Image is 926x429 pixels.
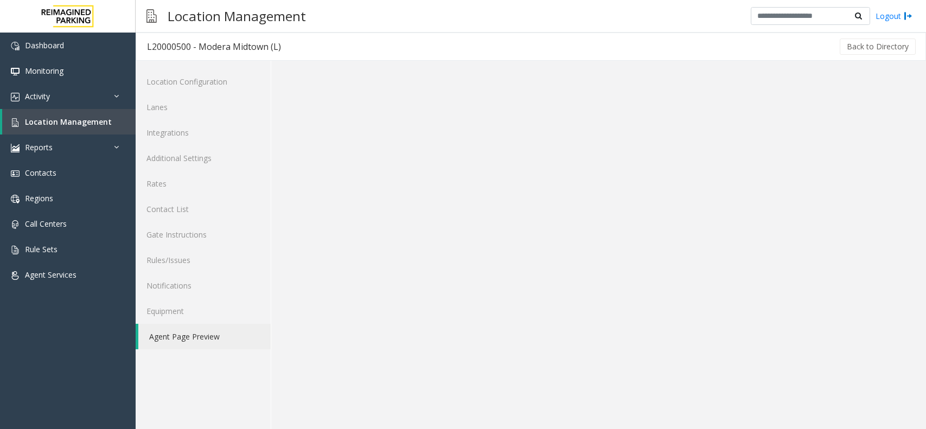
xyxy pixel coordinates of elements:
a: Agent Page Preview [138,324,271,349]
a: Additional Settings [136,145,271,171]
div: L20000500 - Modera Midtown (L) [147,40,281,54]
img: 'icon' [11,118,20,127]
img: 'icon' [11,42,20,50]
img: 'icon' [11,144,20,152]
a: Notifications [136,273,271,298]
span: Regions [25,193,53,203]
h3: Location Management [162,3,311,29]
a: Equipment [136,298,271,324]
a: Integrations [136,120,271,145]
span: Agent Services [25,270,76,280]
span: Location Management [25,117,112,127]
a: Contact List [136,196,271,222]
a: Logout [876,10,912,22]
button: Back to Directory [840,39,916,55]
img: pageIcon [146,3,157,29]
img: 'icon' [11,220,20,229]
img: 'icon' [11,195,20,203]
a: Location Configuration [136,69,271,94]
span: Call Centers [25,219,67,229]
span: Rule Sets [25,244,58,254]
a: Rates [136,171,271,196]
span: Activity [25,91,50,101]
img: 'icon' [11,67,20,76]
img: 'icon' [11,246,20,254]
img: 'icon' [11,169,20,178]
a: Gate Instructions [136,222,271,247]
img: logout [904,10,912,22]
a: Lanes [136,94,271,120]
span: Reports [25,142,53,152]
a: Location Management [2,109,136,135]
span: Contacts [25,168,56,178]
span: Monitoring [25,66,63,76]
img: 'icon' [11,271,20,280]
span: Dashboard [25,40,64,50]
img: 'icon' [11,93,20,101]
a: Rules/Issues [136,247,271,273]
